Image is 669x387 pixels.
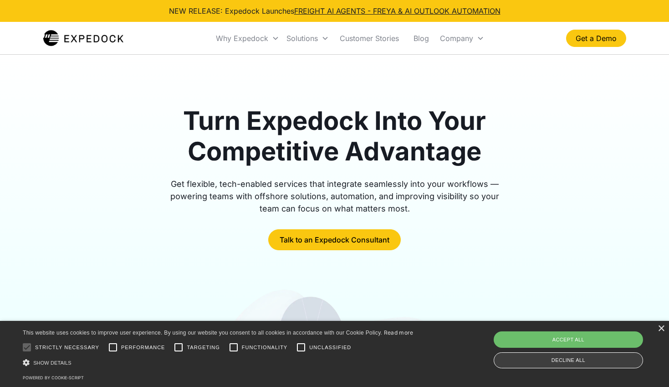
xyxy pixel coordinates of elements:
div: Company [436,23,488,54]
span: Unclassified [309,344,351,351]
a: FREIGHT AI AGENTS - FREYA & AI OUTLOOK AUTOMATION [294,6,500,15]
span: Show details [33,360,71,366]
div: Accept all [494,331,643,348]
div: Decline all [494,352,643,368]
span: Functionality [242,344,287,351]
h1: Turn Expedock Into Your Competitive Advantage [160,106,510,167]
a: Blog [406,23,436,54]
a: Read more [384,329,414,336]
div: Why Expedock [212,23,283,54]
span: Strictly necessary [35,344,99,351]
div: Why Expedock [216,34,268,43]
span: Targeting [187,344,220,351]
div: Show details [23,358,414,367]
div: Solutions [286,34,318,43]
a: home [43,29,124,47]
img: Expedock Logo [43,29,124,47]
div: Company [440,34,473,43]
a: Talk to an Expedock Consultant [268,229,401,250]
iframe: Chat Widget [623,343,669,387]
div: NEW RELEASE: Expedock Launches [169,5,500,16]
a: Customer Stories [332,23,406,54]
div: Solutions [283,23,332,54]
span: Performance [121,344,165,351]
a: Powered by cookie-script [23,375,84,380]
div: Get flexible, tech-enabled services that integrate seamlessly into your workflows — powering team... [160,178,510,215]
a: Get a Demo [566,30,626,47]
span: This website uses cookies to improve user experience. By using our website you consent to all coo... [23,330,382,336]
div: Close [658,325,664,332]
